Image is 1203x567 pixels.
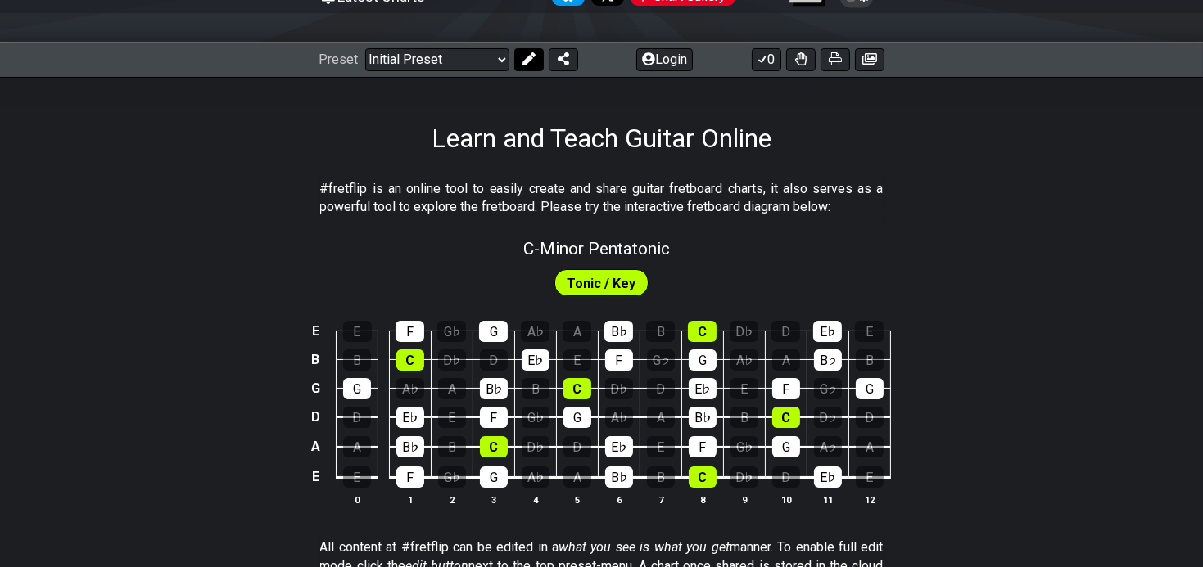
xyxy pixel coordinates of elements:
[855,321,884,342] div: E
[432,123,771,154] h1: Learn and Teach Guitar Online
[752,48,781,71] button: 0
[605,407,633,428] div: A♭
[647,349,675,371] div: G♭
[563,407,591,428] div: G
[305,461,325,493] td: E
[856,349,884,371] div: B
[438,378,466,399] div: A
[549,48,578,71] button: Share Preset
[556,491,598,508] th: 5
[480,407,508,428] div: F
[772,349,800,371] div: A
[523,239,670,259] span: C - Minor Pentatonic
[730,466,758,488] div: D♭
[480,436,508,457] div: C
[647,466,675,488] div: B
[730,349,758,371] div: A♭
[343,349,371,371] div: B
[473,491,514,508] th: 3
[636,48,693,71] button: Login
[563,321,591,342] div: A
[343,466,371,488] div: E
[563,349,591,371] div: E
[688,321,717,342] div: C
[343,407,371,428] div: D
[689,436,717,457] div: F
[814,407,842,428] div: D♭
[396,349,424,371] div: C
[522,349,549,371] div: E♭
[522,378,549,399] div: B
[598,491,640,508] th: 6
[389,491,431,508] th: 1
[813,321,842,342] div: E♭
[563,378,591,399] div: C
[647,436,675,457] div: E
[814,466,842,488] div: E♭
[479,321,508,342] div: G
[771,321,800,342] div: D
[814,436,842,457] div: A♭
[772,436,800,457] div: G
[365,48,509,71] select: Preset
[689,466,717,488] div: C
[568,272,636,295] span: First enable full edit mode to edit
[855,48,884,71] button: Create image
[681,491,723,508] th: 8
[689,407,717,428] div: B♭
[786,48,816,71] button: Toggle Dexterity for all fretkits
[723,491,765,508] th: 9
[807,491,848,508] th: 11
[814,349,842,371] div: B♭
[438,349,466,371] div: D♭
[848,491,890,508] th: 12
[320,180,884,217] p: #fretflip is an online tool to easily create and share guitar fretboard charts, it also serves as...
[522,436,549,457] div: D♭
[396,407,424,428] div: E♭
[856,407,884,428] div: D
[605,378,633,399] div: D♭
[305,317,325,345] td: E
[772,407,800,428] div: C
[559,539,730,555] em: what you see is what you get
[480,349,508,371] div: D
[730,321,758,342] div: D♭
[821,48,850,71] button: Print
[765,491,807,508] th: 10
[514,491,556,508] th: 4
[343,378,371,399] div: G
[305,345,325,374] td: B
[480,378,508,399] div: B♭
[438,407,466,428] div: E
[856,378,884,399] div: G
[605,436,633,457] div: E♭
[640,491,681,508] th: 7
[396,436,424,457] div: B♭
[604,321,633,342] div: B♭
[480,466,508,488] div: G
[521,321,549,342] div: A♭
[431,491,473,508] th: 2
[396,466,424,488] div: F
[856,436,884,457] div: A
[605,466,633,488] div: B♭
[730,436,758,457] div: G♭
[814,378,842,399] div: G♭
[730,378,758,399] div: E
[438,466,466,488] div: G♭
[689,349,717,371] div: G
[396,378,424,399] div: A♭
[438,436,466,457] div: B
[305,374,325,403] td: G
[343,321,372,342] div: E
[646,321,675,342] div: B
[319,52,359,67] span: Preset
[856,466,884,488] div: E
[563,436,591,457] div: D
[563,466,591,488] div: A
[689,378,717,399] div: E♭
[772,378,800,399] div: F
[305,431,325,461] td: A
[514,48,544,71] button: Edit Preset
[522,407,549,428] div: G♭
